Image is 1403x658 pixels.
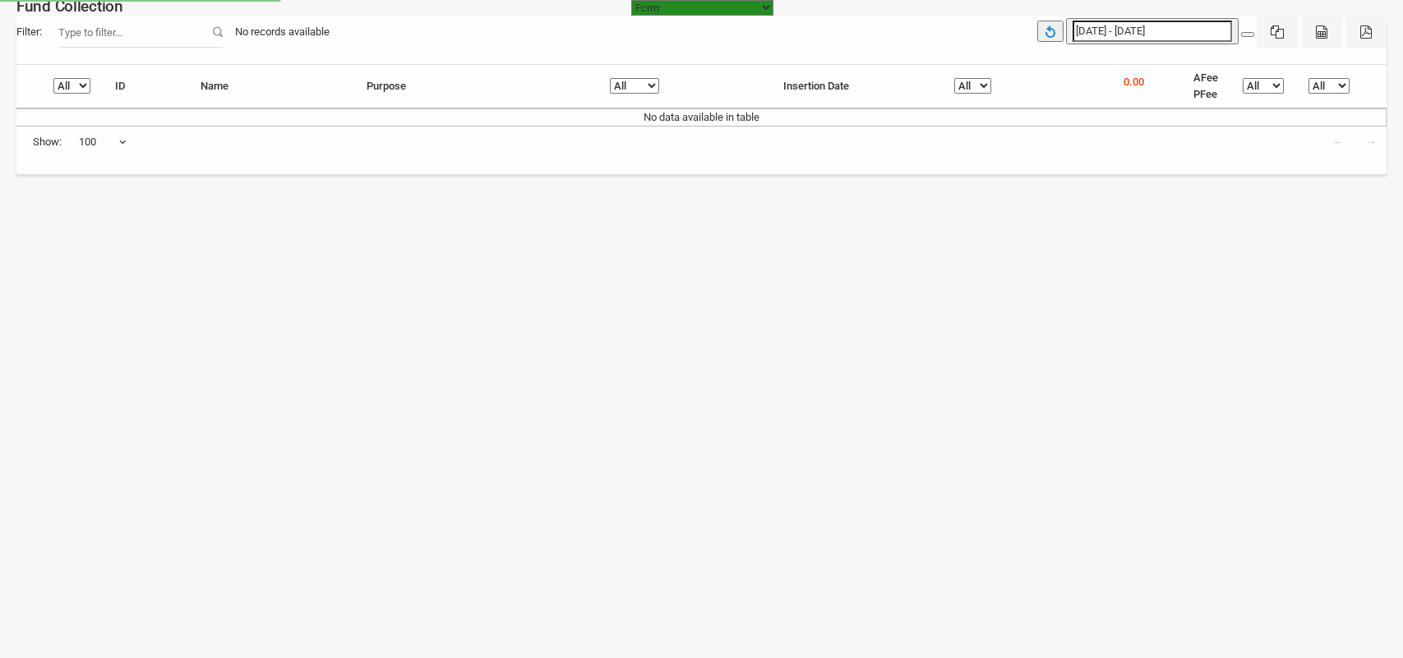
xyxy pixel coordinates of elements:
[354,65,598,108] th: Purpose
[16,108,1387,126] td: No data available in table
[771,65,942,108] th: Insertion Date
[1257,16,1298,48] button: Excel
[1345,16,1387,48] button: Pdf
[1193,86,1218,103] li: PFee
[1301,16,1342,48] button: CSV
[223,16,342,48] div: No records available
[33,134,62,150] span: Show:
[1193,70,1218,86] li: AFee
[1124,74,1144,90] p: 0.00
[58,16,223,48] input: Filter:
[79,134,127,150] span: 100
[1322,127,1354,158] a: ←
[188,65,354,108] th: Name
[1355,127,1387,158] a: →
[103,65,188,108] th: ID
[78,127,127,158] span: 100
